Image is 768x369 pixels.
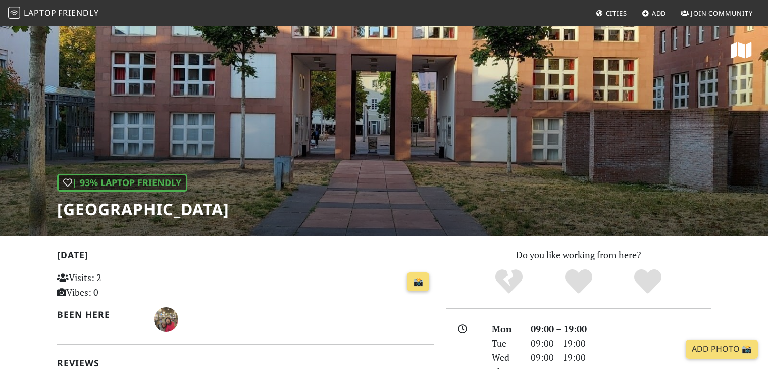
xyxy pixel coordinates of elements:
[407,272,429,292] a: 📸
[24,7,57,18] span: Laptop
[525,336,718,351] div: 09:00 – 19:00
[638,4,671,22] a: Add
[613,268,683,296] div: Definitely!
[57,270,175,300] p: Visits: 2 Vibes: 0
[652,9,667,18] span: Add
[446,248,711,262] p: Do you like working from here?
[486,336,524,351] div: Tue
[525,350,718,365] div: 09:00 – 19:00
[57,200,229,219] h1: [GEOGRAPHIC_DATA]
[486,350,524,365] div: Wed
[486,321,524,336] div: Mon
[58,7,98,18] span: Friendly
[677,4,757,22] a: Join Community
[154,312,178,325] span: Amritha raj herle
[686,340,758,359] a: Add Photo 📸
[544,268,613,296] div: Yes
[57,250,434,264] h2: [DATE]
[57,358,434,368] h2: Reviews
[8,7,20,19] img: LaptopFriendly
[525,321,718,336] div: 09:00 – 19:00
[474,268,544,296] div: No
[592,4,631,22] a: Cities
[57,309,142,320] h2: Been here
[57,174,187,192] div: | 93% Laptop Friendly
[606,9,627,18] span: Cities
[154,307,178,332] img: 5302-amritha-raj.jpg
[8,5,99,22] a: LaptopFriendly LaptopFriendly
[691,9,753,18] span: Join Community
